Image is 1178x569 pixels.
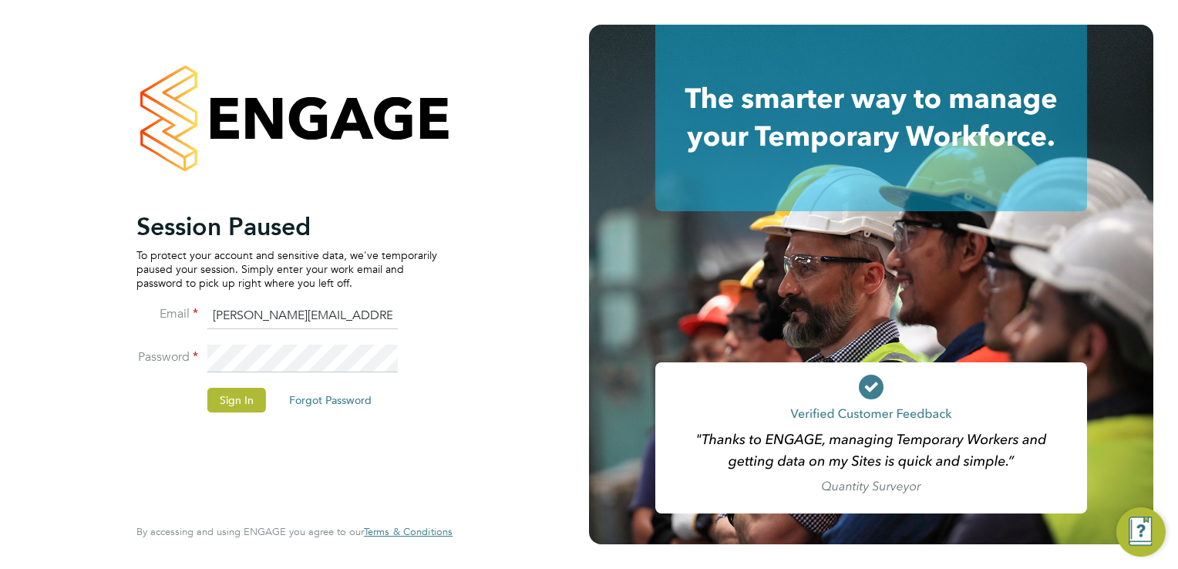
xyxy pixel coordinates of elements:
span: By accessing and using ENGAGE you agree to our [136,525,453,538]
p: To protect your account and sensitive data, we've temporarily paused your session. Simply enter y... [136,248,437,291]
label: Email [136,306,198,322]
input: Enter your work email... [207,302,398,330]
button: Forgot Password [277,388,384,412]
span: Terms & Conditions [364,525,453,538]
button: Engage Resource Center [1116,507,1166,557]
button: Sign In [207,388,266,412]
a: Terms & Conditions [364,526,453,538]
label: Password [136,349,198,365]
h2: Session Paused [136,211,437,242]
